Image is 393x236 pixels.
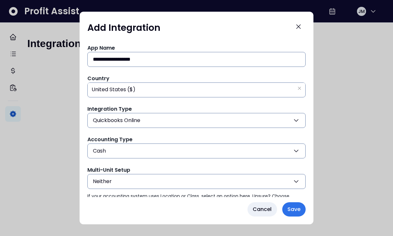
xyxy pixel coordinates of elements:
span: Cash [93,147,106,155]
span: App Name [87,44,115,52]
button: Clear [298,85,301,92]
span: Quickbooks Online [93,117,140,124]
button: Close [291,19,306,34]
span: United States ($) [92,82,135,97]
span: Integration Type [87,105,132,113]
span: Country [87,75,109,82]
span: Save [287,205,300,213]
h1: Add Integration [87,22,160,34]
svg: close [298,86,301,90]
p: If your accounting system uses Location or Class, select an option here. Unsure? Choose Neither—y... [87,193,306,206]
span: Multi-Unit Setup [87,166,130,174]
button: Cancel [247,202,277,217]
button: Save [282,202,306,217]
span: Accounting Type [87,136,133,143]
span: Neither [93,178,112,185]
span: Cancel [253,205,272,213]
